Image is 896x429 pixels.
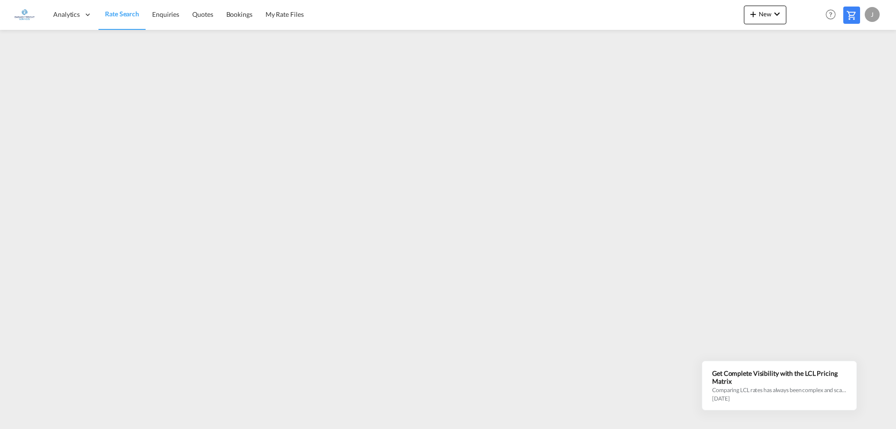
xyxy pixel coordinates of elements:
md-icon: icon-plus 400-fg [748,8,759,20]
md-icon: icon-chevron-down [771,8,783,20]
span: Analytics [53,10,80,19]
img: 6a2c35f0b7c411ef99d84d375d6e7407.jpg [14,4,35,25]
span: Help [823,7,839,22]
div: Help [823,7,843,23]
div: J [865,7,880,22]
span: Rate Search [105,10,139,18]
span: My Rate Files [266,10,304,18]
span: Enquiries [152,10,179,18]
span: Bookings [226,10,252,18]
button: icon-plus 400-fgNewicon-chevron-down [744,6,786,24]
span: New [748,10,783,18]
span: Quotes [192,10,213,18]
